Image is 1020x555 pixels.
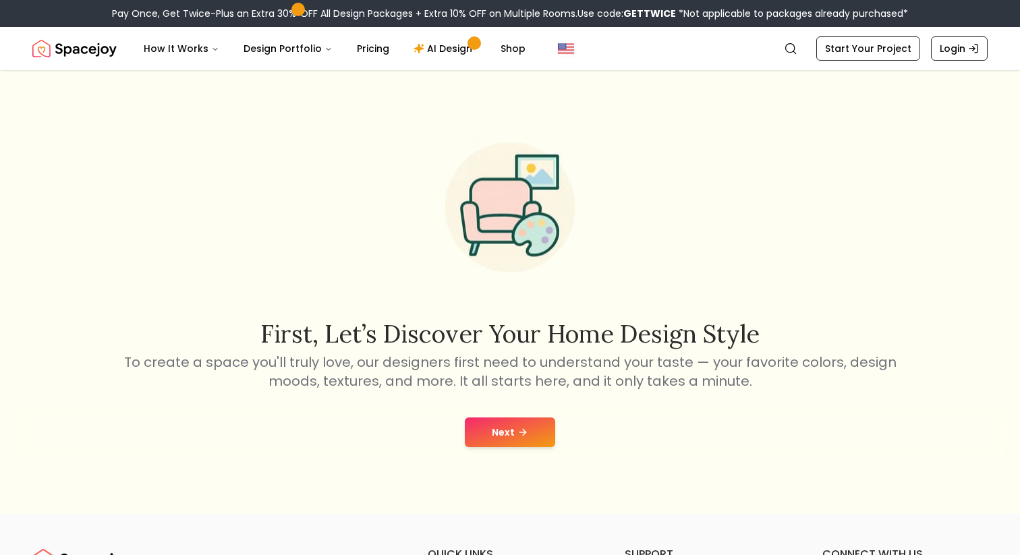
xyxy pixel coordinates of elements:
[32,35,117,62] img: Spacejoy Logo
[112,7,908,20] div: Pay Once, Get Twice-Plus an Extra 30% OFF All Design Packages + Extra 10% OFF on Multiple Rooms.
[121,320,899,347] h2: First, let’s discover your home design style
[32,35,117,62] a: Spacejoy
[623,7,676,20] b: GETTWICE
[558,40,574,57] img: United States
[424,121,596,294] img: Start Style Quiz Illustration
[32,27,988,70] nav: Global
[465,417,555,447] button: Next
[490,35,536,62] a: Shop
[403,35,487,62] a: AI Design
[577,7,676,20] span: Use code:
[121,353,899,390] p: To create a space you'll truly love, our designers first need to understand your taste — your fav...
[816,36,920,61] a: Start Your Project
[233,35,343,62] button: Design Portfolio
[133,35,536,62] nav: Main
[133,35,230,62] button: How It Works
[676,7,908,20] span: *Not applicable to packages already purchased*
[346,35,400,62] a: Pricing
[931,36,988,61] a: Login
